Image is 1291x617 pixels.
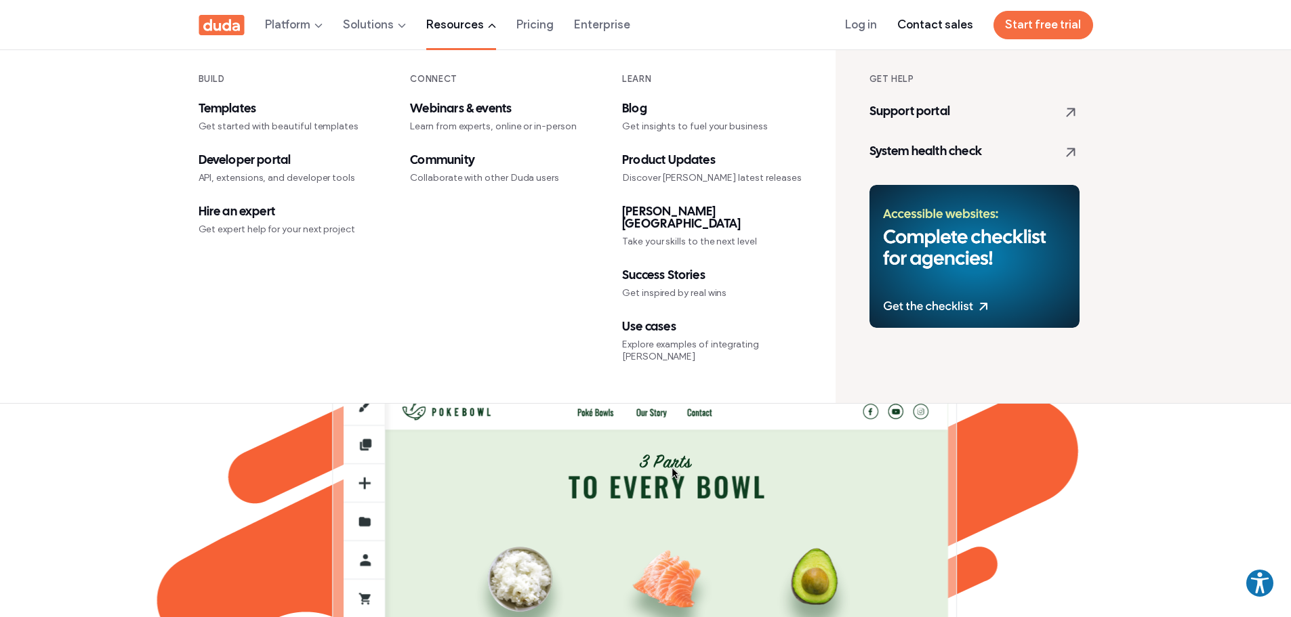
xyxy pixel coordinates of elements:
a: Support portal [869,97,1093,128]
div: Blog [622,104,808,116]
a: Start free trial [993,11,1093,39]
div: Developer portal [199,155,384,167]
a: [PERSON_NAME][GEOGRAPHIC_DATA] Take your skills to the next level [622,200,821,255]
a: Product Updates Discover [PERSON_NAME] latest releases [622,148,821,191]
a: Webinars & events Learn from experts, online or in-person [410,97,609,140]
div: Support portal [869,104,1080,121]
a: Templates Get started with beautiful templates [199,97,398,140]
div: Take your skills to the next level [622,236,808,248]
div: Learn from experts, online or in-person [410,121,596,133]
div: Explore examples of integrating [PERSON_NAME] [622,339,808,363]
a: Developer portal API, extensions, and developer tools [199,148,398,191]
div: Discover [PERSON_NAME] latest releases [622,172,808,184]
a: Blog Get insights to fuel your business [622,97,821,140]
div: [PERSON_NAME][GEOGRAPHIC_DATA] [622,207,808,231]
div: API, extensions, and developer tools [199,172,384,184]
div: Get expert help for your next project [199,224,384,236]
a: Use cases Explore examples of integrating [PERSON_NAME] [622,315,821,370]
div: Community [410,155,596,167]
div: Webinars & events [410,104,596,116]
g: 3 Parts [639,454,691,468]
div: Get inspired by real wins [622,287,808,299]
div: System health check [869,144,1080,161]
div: Get insights to fuel your business [622,121,808,133]
div: Hire an expert [199,207,384,219]
a: Community Collaborate with other Duda users [410,148,609,191]
div: BUILD [199,75,398,83]
div: Templates [199,104,384,116]
div: LEARN [622,75,821,83]
div: Success Stories [622,270,808,282]
div: Product Updates [622,155,808,167]
div: Use cases [622,322,808,334]
button: Explore your accessibility options [1245,568,1275,598]
div: GET HELP [869,75,1093,83]
a: System health check [869,137,1093,168]
div: Collaborate with other Duda users [410,172,596,184]
div: CONNECT [410,75,609,83]
div: Get started with beautiful templates [199,121,384,133]
a: Hire an expert Get expert help for your next project [199,200,398,242]
aside: Accessibility Help Desk [1245,568,1275,601]
a: Success Stories Get inspired by real wins [622,263,821,306]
